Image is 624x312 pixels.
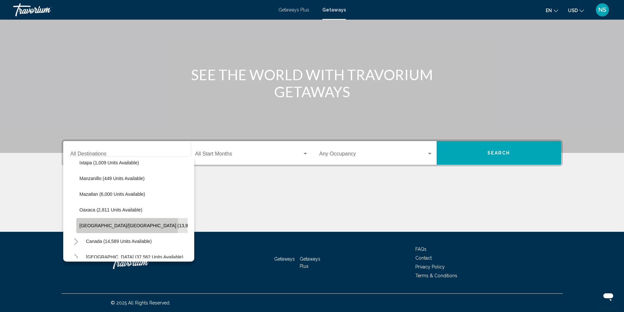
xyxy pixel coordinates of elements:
span: © 2025 All Rights Reserved. [111,300,170,305]
span: Manzanillo (449 units available) [80,176,145,181]
button: Manzanillo (449 units available) [76,171,148,186]
a: Privacy Policy [415,264,445,269]
button: Search [437,141,561,165]
a: Getaways [322,7,346,12]
button: Mazatlan (6,000 units available) [76,187,149,202]
span: Ixtapa (1,009 units available) [80,160,139,165]
span: USD [568,8,578,13]
a: Getaways [274,256,295,262]
button: [GEOGRAPHIC_DATA]/[GEOGRAPHIC_DATA] (13,940 units available) [76,218,229,233]
button: User Menu [594,3,611,17]
button: Change language [546,6,558,15]
div: Search widget [63,141,561,165]
span: en [546,8,552,13]
button: [GEOGRAPHIC_DATA] (37,562 units available) [83,249,187,265]
button: Toggle Canada (14,589 units available) [70,235,83,248]
a: Getaways Plus [278,7,309,12]
iframe: Button to launch messaging window [598,286,619,307]
a: Travorium [111,253,176,272]
button: Ixtapa (1,009 units available) [76,155,142,170]
span: Canada (14,589 units available) [86,239,152,244]
span: Search [487,151,510,156]
a: Terms & Conditions [415,273,457,278]
button: Canada (14,589 units available) [83,234,155,249]
span: NS [598,7,606,13]
span: [GEOGRAPHIC_DATA] (37,562 units available) [86,254,183,260]
a: FAQs [415,247,426,252]
a: Contact [415,255,432,261]
h1: SEE THE WORLD WITH TRAVORIUM GETAWAYS [189,66,435,100]
span: [GEOGRAPHIC_DATA]/[GEOGRAPHIC_DATA] (13,940 units available) [80,223,226,228]
span: Mazatlan (6,000 units available) [80,192,145,197]
a: Getaways Plus [300,256,320,269]
a: Travorium [13,3,272,16]
button: Oaxaca (2,811 units available) [76,202,146,217]
button: Change currency [568,6,584,15]
span: Oaxaca (2,811 units available) [80,207,142,212]
button: Toggle Caribbean & Atlantic Islands (37,562 units available) [70,250,83,264]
